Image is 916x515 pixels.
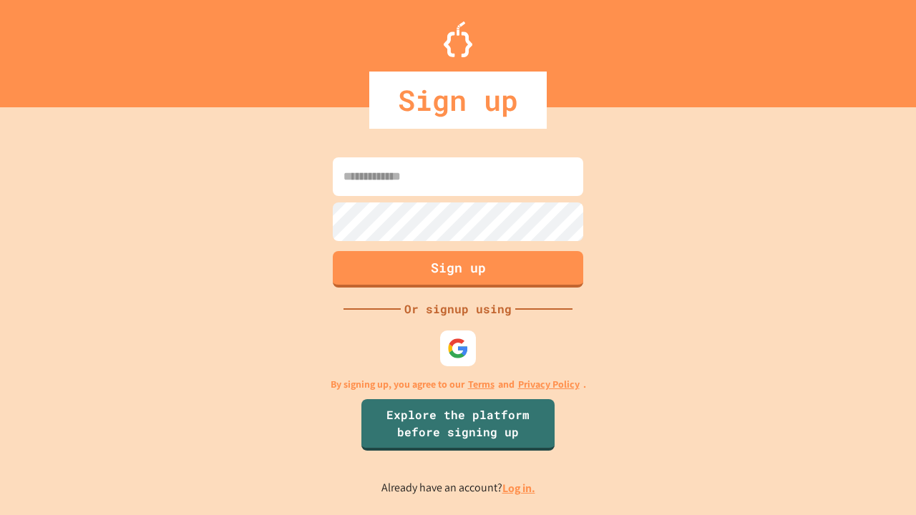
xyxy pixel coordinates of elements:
[333,251,583,288] button: Sign up
[468,377,494,392] a: Terms
[381,479,535,497] p: Already have an account?
[444,21,472,57] img: Logo.svg
[361,399,555,451] a: Explore the platform before signing up
[856,458,902,501] iframe: chat widget
[331,377,586,392] p: By signing up, you agree to our and .
[401,300,515,318] div: Or signup using
[369,72,547,129] div: Sign up
[502,481,535,496] a: Log in.
[447,338,469,359] img: google-icon.svg
[518,377,580,392] a: Privacy Policy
